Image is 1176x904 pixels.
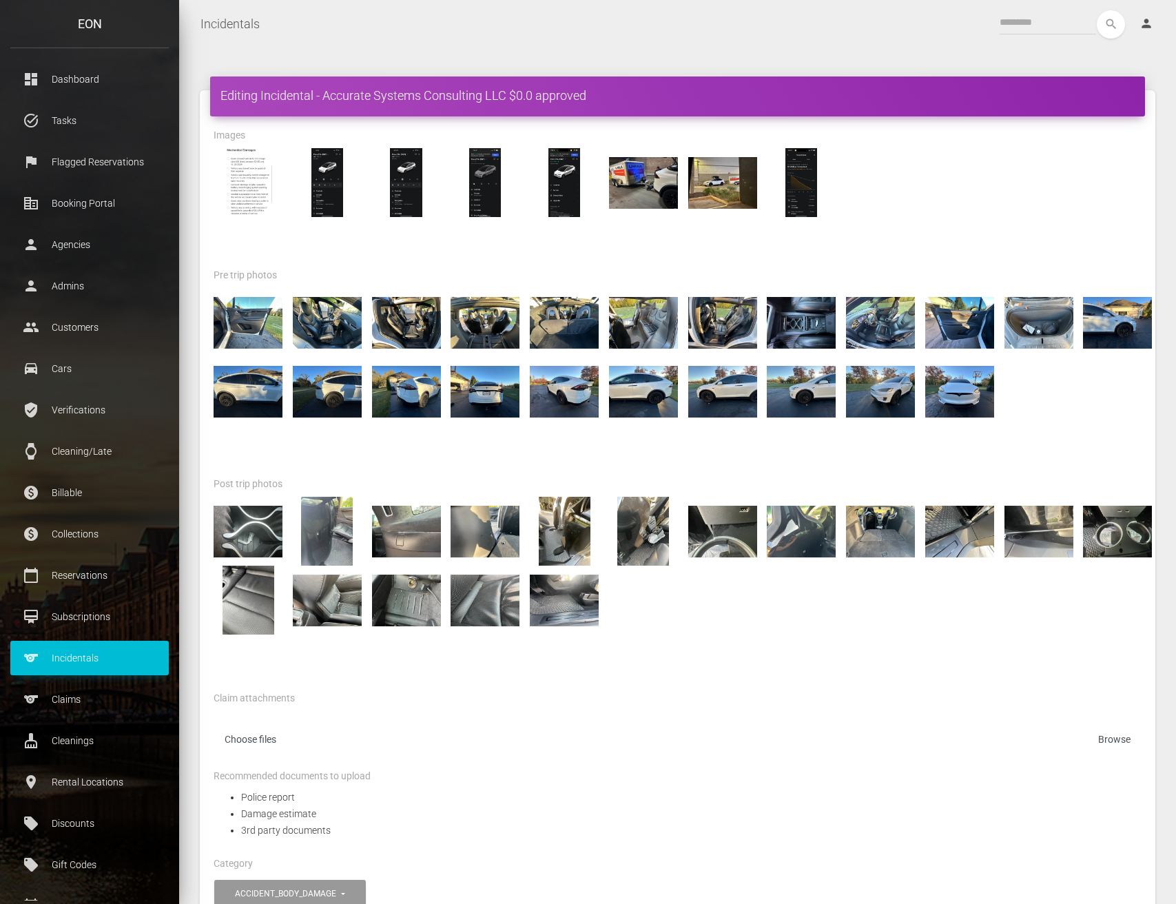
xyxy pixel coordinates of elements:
img: IMG_1102.jpeg [530,288,599,357]
a: sports Incidentals [10,641,169,675]
img: IMG_1095.jpeg [767,288,836,357]
a: person [1129,10,1166,38]
p: Gift Codes [21,854,158,875]
a: card_membership Subscriptions [10,599,169,634]
label: Images [214,129,245,143]
p: Booking Portal [21,193,158,214]
label: Claim attachments [214,692,295,706]
img: Interior%20Damdge%202.jpeg [530,497,599,566]
label: Post trip photos [214,477,282,491]
a: corporate_fare Booking Portal [10,186,169,220]
img: IMG_1103.jpeg [451,288,519,357]
a: local_offer Discounts [10,806,169,841]
p: Claims [21,689,158,710]
img: IMG_1099.jpeg [688,288,757,357]
img: Interior%20Damadge%206.jpeg [846,497,915,566]
a: place Rental Locations [10,765,169,799]
p: Flagged Reservations [21,152,158,172]
img: Interior%20Damadge%201.jpeg [1004,497,1073,566]
img: Interior%20Damdage%205.jpeg [609,497,678,566]
a: task_alt Tasks [10,103,169,138]
a: people Customers [10,310,169,345]
a: local_offer Gift Codes [10,847,169,882]
a: flag Flagged Reservations [10,145,169,179]
h4: Editing Incidental - Accurate Systems Consulting LLC $0.0 approved [220,87,1135,104]
img: IMG_1093.jpeg [925,288,994,357]
p: Tasks [21,110,158,131]
img: Interior%20Damdge%204.jpeg [451,497,519,566]
a: paid Collections [10,517,169,551]
p: Cars [21,358,158,379]
img: Interior%20Condtion%203.jpeg [214,566,282,635]
img: Interior%20Condition%202.jpeg [451,566,519,635]
img: IMG_1092.jpeg [1004,288,1073,357]
p: Discounts [21,813,158,834]
img: Interior%20Damadge%209.jpeg [688,497,757,566]
p: Customers [21,317,158,338]
p: Agencies [21,234,158,255]
img: Interiod%20Conditon%205.jpeg [530,566,599,635]
a: person Admins [10,269,169,303]
p: Incidentals [21,648,158,668]
img: Interior%20Condtion%201.jpeg [293,566,362,635]
a: dashboard Dashboard [10,62,169,96]
img: IMG_1094.jpeg [846,288,915,357]
img: Interior%20Condtion%204.jpeg [1083,497,1152,566]
p: Cleaning/Late [21,441,158,462]
a: sports Claims [10,682,169,717]
p: Cleanings [21,730,158,751]
a: paid Billable [10,475,169,510]
img: Vehicle%20speeding%20at%2093%20MPH%20424%20PM%20CST%2010-28-2024.jpeg [293,148,362,217]
p: Reservations [21,565,158,586]
a: drive_eta Cars [10,351,169,386]
i: person [1139,17,1153,30]
img: IMG_1084.jpeg [293,357,362,426]
img: IMG_1078.jpeg [688,357,757,426]
p: Rental Locations [21,772,158,792]
img: Picture%20of%20guest%20with%20vehicle%20and%20trailer%20hookup.jpeg [609,148,678,217]
img: IMG_1105.jpeg [372,288,441,357]
img: Vehcile%200-%20charge%20state%2010-28-2024%20724%20AM.jpeg [451,148,519,217]
a: calendar_today Reservations [10,558,169,593]
img: Interior%20Damadge%203.jpeg [925,497,994,566]
img: IMG_1079.jpeg [609,357,678,426]
p: Billable [21,482,158,503]
img: IMG_1108.jpeg [293,288,362,357]
p: Verifications [21,400,158,420]
p: Admins [21,276,158,296]
label: Choose files [214,728,1142,756]
img: IMG_1083.jpeg [372,357,441,426]
div: accident_body_damage [235,888,339,900]
img: IMG_1085.jpeg [214,357,282,426]
img: Interoid%20Damdge%2010.jpeg [372,497,441,566]
label: Category [214,857,253,871]
img: IMG_1080.jpeg [530,357,599,426]
p: Dashboard [21,69,158,90]
img: IMG_1107.jpeg [214,288,282,357]
img: Interior%20Condition%206%20.jpeg [372,566,441,635]
img: IMG_1077.jpeg [767,357,836,426]
a: person Agencies [10,227,169,262]
a: verified_user Verifications [10,393,169,427]
img: Picture%20of%20guest%20with%20vehicle%20and%20trailer%20hookup%202.jpeg [688,148,757,217]
img: IMG_1073.jpeg [925,357,994,426]
p: Subscriptions [21,606,158,627]
button: search [1097,10,1125,39]
li: Damage estimate [241,805,1142,822]
img: Smoking%20and%20Drug%20use%202.jpeg [214,497,282,566]
label: Recommended documents to upload [214,770,371,783]
img: IMG_1086.jpeg [1083,288,1152,357]
img: Unauthorized%20access%20to%20Service%20Mode%200754%20AM%2010-28-2024.PNG.jpeg [530,148,599,217]
a: cleaning_services Cleanings [10,723,169,758]
img: Mechanical%20Damadge%20summary.jpeg [214,148,282,217]
img: Vehicle%20speeding%20at%2089%20MPH%20424%20PM%20CST%2010-28-2024.jpeg [372,148,441,217]
img: IMG_1081.jpeg [451,357,519,426]
img: IMG_1076.jpeg [846,357,915,426]
a: watch Cleaning/Late [10,434,169,469]
img: Interior%20Damadge%208.jpeg [767,497,836,566]
p: Collections [21,524,158,544]
a: Incidentals [200,7,260,41]
li: Police report [241,789,1142,805]
img: Interoir%20Damdge%207.jpeg [293,497,362,566]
